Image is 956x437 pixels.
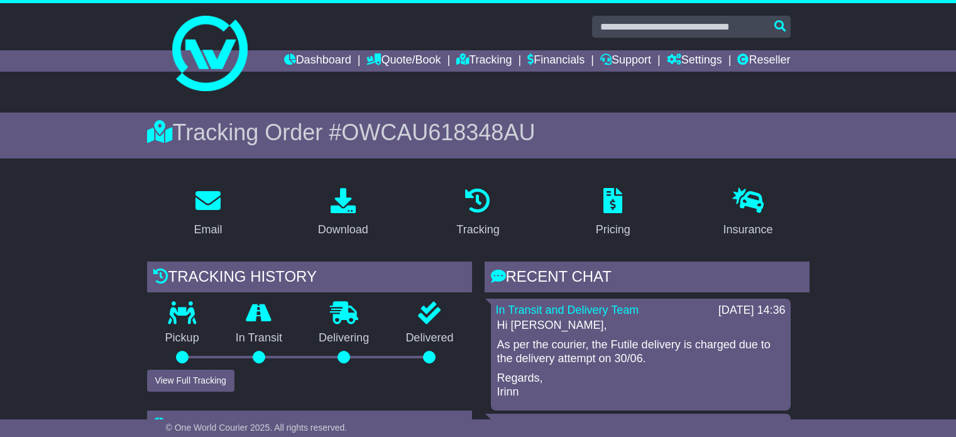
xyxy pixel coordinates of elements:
a: Dashboard [284,50,351,72]
p: Regards, Irinn [497,372,784,399]
p: Hi [PERSON_NAME], [497,319,784,333]
div: Tracking [456,221,499,238]
p: Delivered [387,331,471,345]
a: In Transit and Delivery Team [496,304,639,316]
span: © One World Courier 2025. All rights reserved. [166,423,348,433]
a: Support [600,50,651,72]
a: In Transit and Delivery Team [496,419,639,431]
a: Download [310,184,376,243]
div: Download [318,221,368,238]
a: Tracking [448,184,507,243]
div: Email [194,221,222,238]
button: View Full Tracking [147,370,234,392]
a: Insurance [715,184,781,243]
div: RECENT CHAT [485,262,810,296]
a: Financials [527,50,585,72]
div: Tracking history [147,262,472,296]
a: Settings [667,50,722,72]
a: Pricing [588,184,639,243]
p: As per the courier, the Futile delivery is charged due to the delivery attempt on 30/06. [497,338,784,365]
a: Tracking [456,50,512,72]
div: [DATE] 14:36 [718,304,786,318]
div: Pricing [596,221,630,238]
p: Delivering [300,331,387,345]
a: Email [185,184,230,243]
div: Tracking Order # [147,119,810,146]
div: Insurance [723,221,773,238]
p: In Transit [217,331,300,345]
span: OWCAU618348AU [341,119,535,145]
a: Quote/Book [366,50,441,72]
a: Reseller [737,50,790,72]
p: Pickup [147,331,217,345]
div: [DATE] 15:49 [718,419,786,433]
